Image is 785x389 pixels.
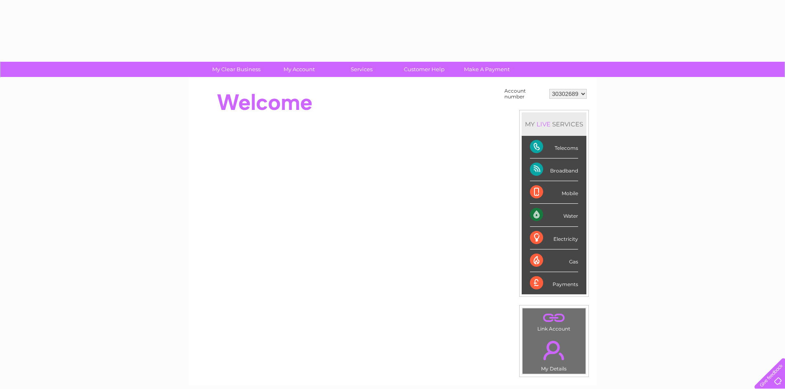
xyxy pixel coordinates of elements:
div: LIVE [535,120,552,128]
div: MY SERVICES [522,112,586,136]
div: Electricity [530,227,578,249]
td: Link Account [522,308,586,334]
a: . [525,310,583,325]
a: Customer Help [390,62,458,77]
td: Account number [502,86,547,102]
div: Telecoms [530,136,578,158]
a: Make A Payment [453,62,521,77]
td: My Details [522,334,586,374]
div: Broadband [530,158,578,181]
div: Water [530,204,578,226]
div: Gas [530,249,578,272]
a: My Clear Business [202,62,270,77]
div: Mobile [530,181,578,204]
a: Services [328,62,396,77]
div: Payments [530,272,578,294]
a: My Account [265,62,333,77]
a: . [525,336,583,365]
